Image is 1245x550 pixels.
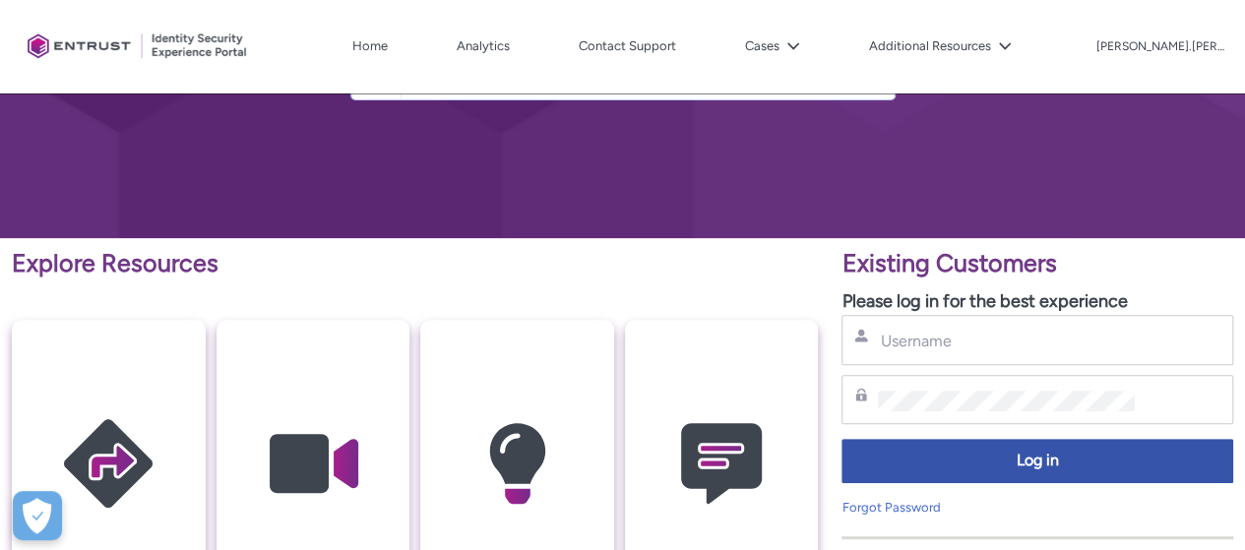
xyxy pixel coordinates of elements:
[841,288,1233,315] p: Please log in for the best experience
[740,31,805,61] button: Cases
[13,491,62,540] button: Open Preferences
[574,31,681,61] a: Contact Support
[1096,40,1224,54] p: [PERSON_NAME].[PERSON_NAME].ext
[841,439,1233,483] button: Log in
[878,331,1134,351] input: Username
[864,31,1017,61] button: Additional Resources
[12,245,818,282] p: Explore Resources
[841,245,1233,282] p: Existing Customers
[854,450,1220,472] span: Log in
[452,31,515,61] a: Analytics, opens in new tab
[1095,35,1225,55] button: User Profile rebecca.schwarz.ext
[841,500,940,515] a: Forgot Password
[13,491,62,540] div: Cookie Preferences
[347,31,393,61] a: Home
